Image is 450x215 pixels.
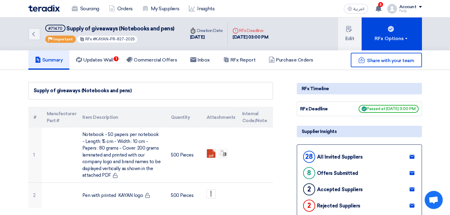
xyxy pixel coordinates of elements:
h5: Purchase Orders [269,57,313,63]
a: Commercial Offers [120,50,184,70]
th: Internal Code/Note [237,107,273,128]
div: RFx Deadline [300,106,345,112]
span: Share with your team [367,58,414,63]
a: Updates Wall1 [69,50,120,70]
div: 28 [303,151,315,163]
div: 2 [303,200,315,212]
div: 2 [303,183,315,195]
div: Supplier Insights [297,126,422,137]
h5: Inbox [190,57,210,63]
h5: Updates Wall [76,57,113,63]
a: RFx Report [217,50,262,70]
div: Open chat [425,191,443,209]
td: Notebook - 50 papers per notebook - Length: 15 cm - Width : 10 cm - Papers : 80 grams - Cover: 20... [78,128,166,182]
td: Pen with printed KAYAN logo [78,182,166,208]
div: Accepted Suppliers [317,187,363,192]
td: 500 Pieces [166,182,202,208]
div: Supply of giveaways (Notebooks and pens) [33,87,268,94]
img: Teradix logo [28,5,60,12]
span: 6 [378,2,383,7]
span: Important [53,37,73,41]
a: Our_company_logo_and_brand_names_to_be_displayed_vertically_1758204984320.pdf [207,149,255,185]
span: العربية [353,7,364,11]
img: Pen_1758204972330.jpg [207,190,215,198]
h5: Summary [35,57,63,63]
th: Quantity [166,107,202,128]
td: 1 [28,128,42,182]
img: profile_test.png [387,4,397,14]
th: # [28,107,42,128]
h5: Commercial Offers [126,57,177,63]
div: [DATE] [190,34,223,41]
a: Inbox [184,50,217,70]
button: العربية [344,4,368,14]
h5: RFx Report [223,57,255,63]
span: Supply of giveaways (Notebooks and pens) [66,25,174,32]
a: My Suppliers [138,2,184,15]
button: Edit [338,17,362,50]
div: [DATE] 03:00 PM [233,34,268,41]
a: Purchase Orders [262,50,320,70]
td: 2 [28,182,42,208]
div: RFx Timeline [297,83,422,94]
div: RFx Options [375,35,409,42]
th: Item Description [78,107,166,128]
div: Creation Date [190,27,223,34]
img: Notebook_1758461098714.jpg [219,149,227,158]
span: RFx [85,37,92,41]
th: Manufacturer Part # [42,107,78,128]
div: Rejected Suppliers [317,203,360,209]
div: Account [399,5,417,10]
div: #71470 [48,27,62,30]
th: Attachments [202,107,237,128]
button: RFx Options [362,17,422,50]
span: #KAYAN-PR-827-2025 [93,37,135,41]
td: 500 Pieces [166,128,202,182]
div: Fady [399,9,422,13]
a: Summary [28,50,70,70]
div: Offers Submitted [317,170,358,176]
a: Insights [184,2,219,15]
div: All Invited Suppliers [317,154,363,160]
a: Sourcing [67,2,104,15]
span: 1 [114,56,119,61]
a: Orders [104,2,138,15]
h5: Supply of giveaways (Notebooks and pens) [45,25,174,32]
span: Passed at [DATE] 3:00 PM [359,105,419,113]
div: RFx Deadline [233,27,268,34]
div: 8 [303,167,315,179]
